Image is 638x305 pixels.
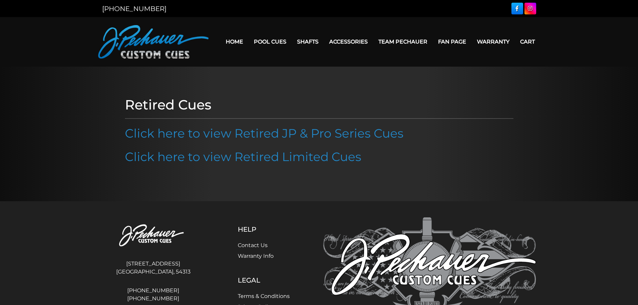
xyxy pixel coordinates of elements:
img: Pechauer Custom Cues [98,25,209,59]
address: [STREET_ADDRESS] [GEOGRAPHIC_DATA], 54313 [102,257,205,279]
a: Click here to view Retired JP & Pro Series Cues [125,126,404,141]
a: Accessories [324,33,373,50]
a: Cart [515,33,540,50]
a: [PHONE_NUMBER] [102,5,166,13]
h5: Help [238,225,290,233]
a: [PHONE_NUMBER] [102,287,205,295]
a: Contact Us [238,242,268,248]
a: Pool Cues [249,33,292,50]
a: Terms & Conditions [238,293,290,299]
a: Shafts [292,33,324,50]
a: Warranty Info [238,253,274,259]
a: Team Pechauer [373,33,433,50]
a: Click here to view Retired Limited Cues [125,149,361,164]
a: Fan Page [433,33,472,50]
a: [PHONE_NUMBER] [102,295,205,303]
a: Home [220,33,249,50]
a: Warranty [472,33,515,50]
h5: Legal [238,276,290,284]
h1: Retired Cues [125,97,513,113]
img: Pechauer Custom Cues [102,217,205,254]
